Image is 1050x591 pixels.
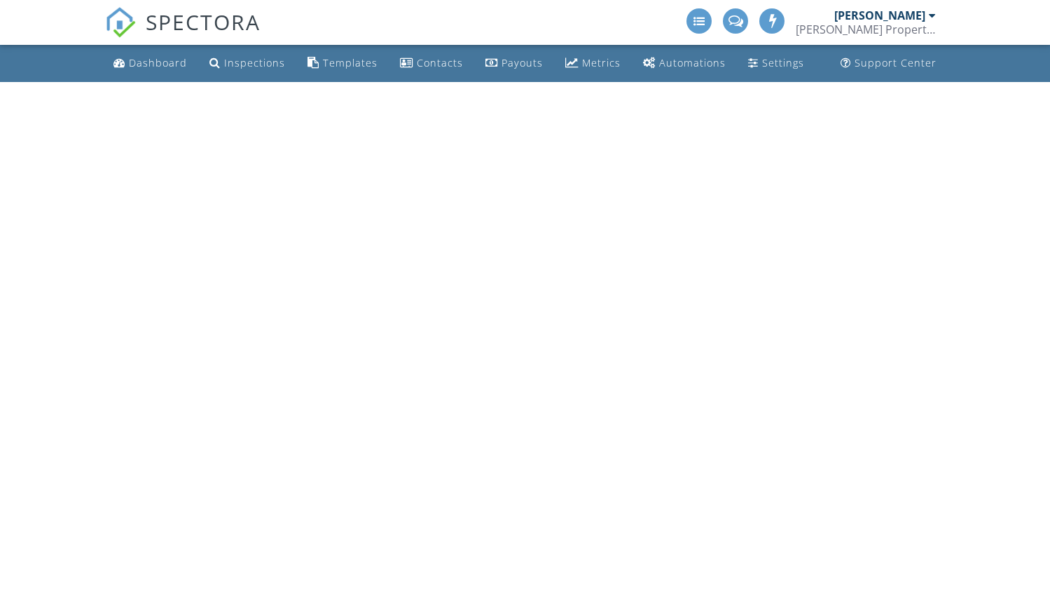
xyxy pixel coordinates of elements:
[796,22,936,36] div: Bailey Property Inspections
[834,8,925,22] div: [PERSON_NAME]
[502,56,543,69] div: Payouts
[394,50,469,76] a: Contacts
[105,19,261,48] a: SPECTORA
[659,56,726,69] div: Automations
[129,56,187,69] div: Dashboard
[855,56,937,69] div: Support Center
[417,56,463,69] div: Contacts
[105,7,136,38] img: The Best Home Inspection Software - Spectora
[762,56,804,69] div: Settings
[742,50,810,76] a: Settings
[835,50,942,76] a: Support Center
[637,50,731,76] a: Automations (Advanced)
[480,50,548,76] a: Payouts
[204,50,291,76] a: Inspections
[146,7,261,36] span: SPECTORA
[323,56,378,69] div: Templates
[302,50,383,76] a: Templates
[224,56,285,69] div: Inspections
[582,56,621,69] div: Metrics
[560,50,626,76] a: Metrics
[108,50,193,76] a: Dashboard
